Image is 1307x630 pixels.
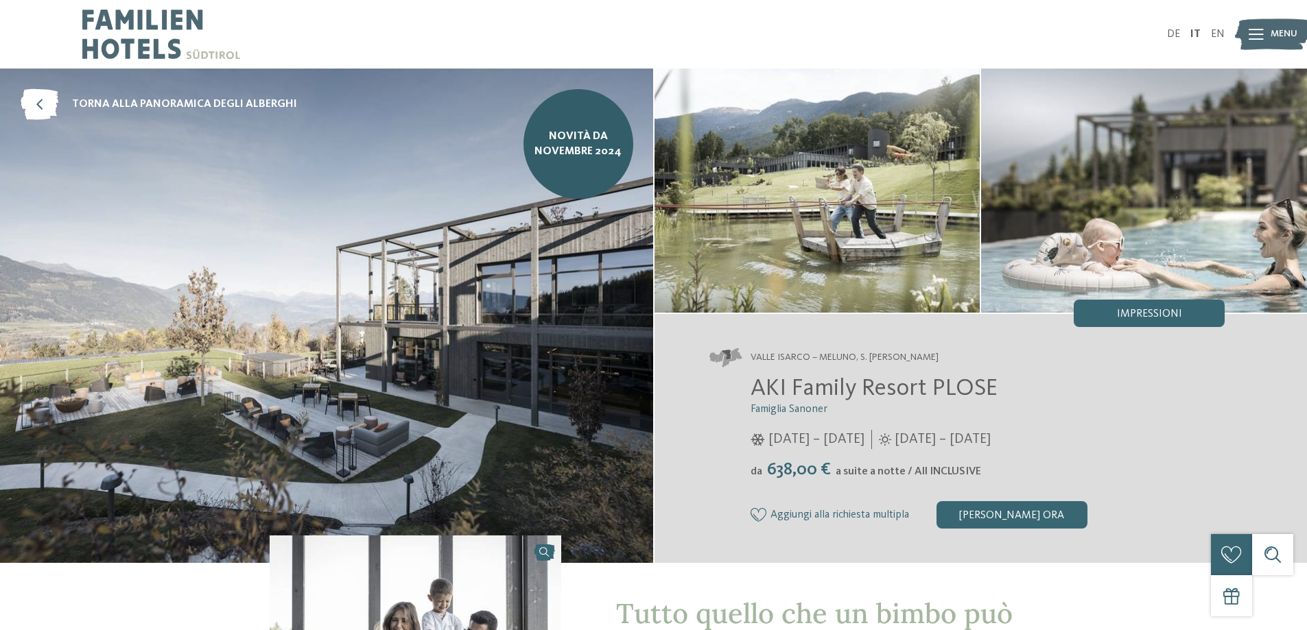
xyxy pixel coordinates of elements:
[836,466,981,477] span: a suite a notte / All INCLUSIVE
[751,376,998,400] span: AKI Family Resort PLOSE
[1167,29,1180,40] a: DE
[1190,29,1201,40] a: IT
[768,430,864,449] span: [DATE] – [DATE]
[937,501,1087,529] div: [PERSON_NAME] ora
[895,430,991,449] span: [DATE] – [DATE]
[1271,27,1297,41] span: Menu
[21,89,297,120] a: torna alla panoramica degli alberghi
[751,404,827,415] span: Famiglia Sanoner
[764,461,834,478] span: 638,00 €
[72,97,297,112] span: torna alla panoramica degli alberghi
[1117,308,1182,319] span: Impressioni
[770,509,909,522] span: Aggiungi alla richiesta multipla
[1211,29,1225,40] a: EN
[751,433,765,446] i: Orari d'apertura inverno
[655,69,980,313] img: AKI: tutto quello che un bimbo può desiderare
[879,433,891,446] i: Orari d'apertura estate
[981,69,1307,313] img: AKI: tutto quello che un bimbo può desiderare
[534,129,623,160] span: NOVITÀ da novembre 2024
[751,351,939,365] span: Valle Isarco – Meluno, S. [PERSON_NAME]
[751,466,762,477] span: da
